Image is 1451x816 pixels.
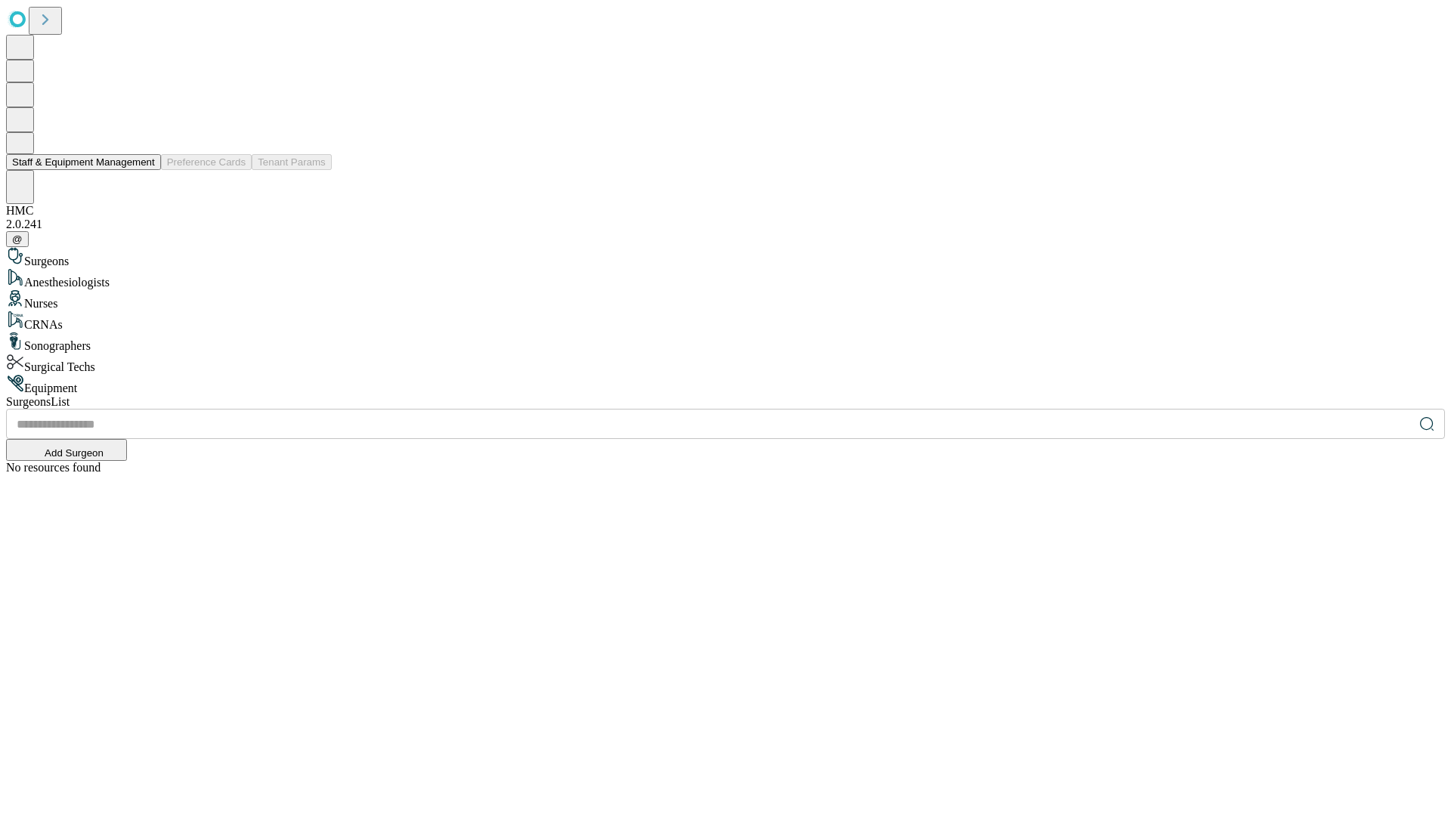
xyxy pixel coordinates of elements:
[6,332,1445,353] div: Sonographers
[6,154,161,170] button: Staff & Equipment Management
[6,353,1445,374] div: Surgical Techs
[6,204,1445,218] div: HMC
[161,154,252,170] button: Preference Cards
[252,154,332,170] button: Tenant Params
[6,268,1445,289] div: Anesthesiologists
[6,247,1445,268] div: Surgeons
[6,231,29,247] button: @
[6,218,1445,231] div: 2.0.241
[6,439,127,461] button: Add Surgeon
[6,289,1445,311] div: Nurses
[6,395,1445,409] div: Surgeons List
[45,447,104,459] span: Add Surgeon
[12,233,23,245] span: @
[6,374,1445,395] div: Equipment
[6,461,1445,474] div: No resources found
[6,311,1445,332] div: CRNAs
